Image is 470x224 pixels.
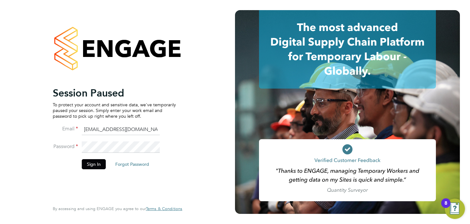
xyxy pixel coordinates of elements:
[110,159,154,169] button: Forgot Password
[444,203,447,211] div: 8
[53,87,176,99] h2: Session Paused
[53,126,78,132] label: Email
[445,199,465,219] button: Open Resource Center, 8 new notifications
[82,159,106,169] button: Sign In
[146,206,182,211] a: Terms & Conditions
[82,124,160,135] input: Enter your work email...
[53,206,182,211] span: By accessing and using ENGAGE you agree to our
[53,102,176,119] p: To protect your account and sensitive data, we've temporarily paused your session. Simply enter y...
[53,143,78,150] label: Password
